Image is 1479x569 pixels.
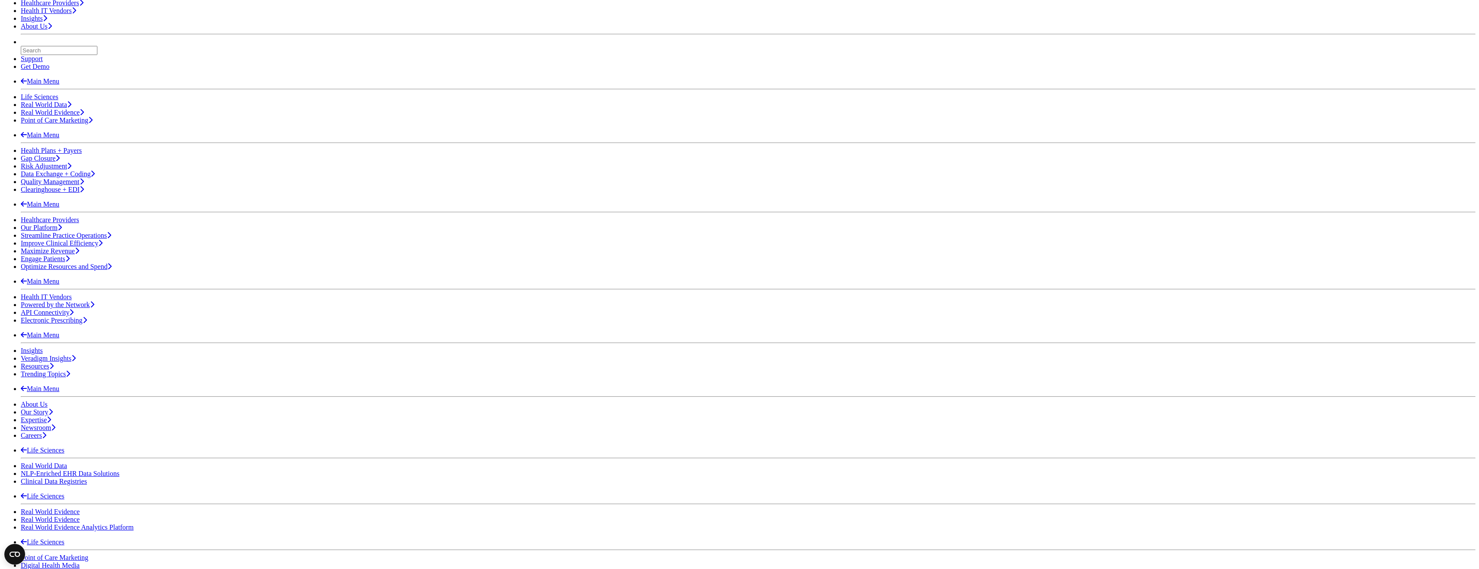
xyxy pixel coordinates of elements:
a: Optimize Resources and Spend [21,263,112,270]
a: API Connectivity [21,309,74,316]
a: Careers [21,432,46,439]
a: Risk Adjustment [21,162,71,170]
button: Open CMP widget [4,544,25,565]
a: Powered by the Network [21,301,94,308]
a: About Us [21,23,52,30]
a: About Us [21,401,48,408]
a: Maximize Revenue [21,247,79,255]
a: Resources [21,362,54,370]
a: Our Platform [21,224,62,231]
a: Main Menu [21,78,59,85]
a: Main Menu [21,385,59,392]
a: Real World Data [21,462,67,469]
a: Life Sciences [21,538,64,546]
a: Support [21,55,43,62]
a: NLP-Enriched EHR Data Solutions [21,470,119,477]
a: Digital Health Media [21,562,80,569]
a: Streamline Practice Operations [21,232,111,239]
a: Real World Evidence [21,508,80,515]
a: Data Exchange + Coding [21,170,95,178]
a: Main Menu [21,278,59,285]
a: Real World Evidence Analytics Platform [21,524,134,531]
a: Newsroom [21,424,55,431]
a: Main Menu [21,331,59,339]
a: Trending Topics [21,370,70,378]
a: Point of Care Marketing [21,116,93,124]
a: Quality Management [21,178,84,185]
a: Life Sciences [21,492,64,500]
a: Life Sciences [21,446,64,454]
a: Real World Evidence [21,109,84,116]
a: Main Menu [21,131,59,139]
a: Improve Clinical Efficiency [21,239,103,247]
a: Veradigm Insights [21,355,76,362]
input: Search [21,46,97,55]
a: Point of Care Marketing [21,554,88,561]
a: Expertise [21,416,51,424]
a: Real World Data [21,101,71,108]
a: Healthcare Providers [21,216,79,223]
a: Clinical Data Registries [21,478,87,485]
a: Life Sciences [21,93,58,100]
a: Health IT Vendors [21,7,76,14]
a: Real World Evidence [21,516,80,523]
a: Health IT Vendors [21,293,72,301]
iframe: Drift Chat Widget [1313,507,1469,559]
a: Main Menu [21,200,59,208]
a: Engage Patients [21,255,70,262]
a: Insights [21,347,43,354]
a: Insights [21,15,47,22]
a: Health Plans + Payers [21,147,82,154]
a: Our Story [21,408,53,416]
a: Electronic Prescribing [21,317,87,324]
a: Get Demo [21,63,49,70]
a: Clearinghouse + EDI [21,186,84,193]
a: Gap Closure [21,155,60,162]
